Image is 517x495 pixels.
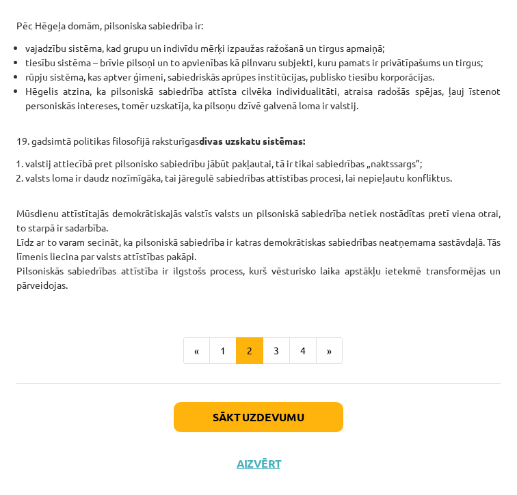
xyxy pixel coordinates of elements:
[16,192,501,307] p: Mūsdienu attīstītajās demokrātiskajās valstīs valsts un pilsoniskā sabiedrība netiek nostādītas p...
[25,171,501,185] li: valsts loma ir daudz nozīmīgāka, tai jāregulē sabiedrības attīstības procesi, lai nepieļautu konf...
[289,337,317,365] button: 4
[209,337,237,365] button: 1
[183,337,210,365] button: «
[263,337,290,365] button: 3
[316,337,343,365] button: »
[16,119,501,148] p: 19. gadsimtā politikas filosofijā raksturīgas
[25,55,501,70] li: tiesību sistēma – brīvie pilsoņi un to apvienības kā pilnvaru subjekti, kuru pamats ir privātīpaš...
[25,70,501,84] li: rūpju sistēma, kas aptver ģimeni, sabiedriskās aprūpes institūcijas, publisko tiesību korporācijas.
[25,84,501,113] li: Hēgelis atzina, ka pilsoniskā sabiedrība attīsta cilvēka individualitāti, atraisa radošās spējas,...
[199,135,305,147] strong: divas uzskatu sistēmas:
[25,156,501,171] li: valstij attiecībā pret pilsonisko sabiedrību jābūt pakļautai, tā ir tikai sabiedrības „naktssargs”;
[16,337,501,365] nav: Page navigation example
[174,402,343,432] button: Sākt uzdevumu
[236,337,263,365] button: 2
[25,41,501,55] li: vajadzību sistēma, kad grupu un indivīdu mērķi izpaužas ražošanā un tirgus apmaiņā;
[233,457,284,470] button: Aizvērt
